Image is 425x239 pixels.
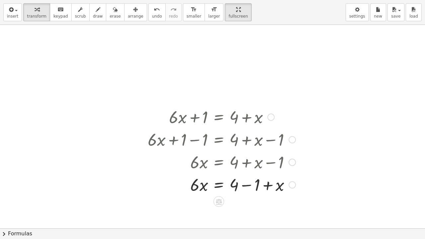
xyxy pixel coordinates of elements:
[191,6,197,14] i: format_size
[346,3,369,21] button: settings
[3,3,22,21] button: insert
[152,14,162,19] span: undo
[128,14,143,19] span: arrange
[187,14,201,19] span: smaller
[23,3,50,21] button: transform
[406,3,422,21] button: load
[53,14,68,19] span: keypad
[93,14,103,19] span: draw
[225,3,251,21] button: fullscreen
[370,3,386,21] button: new
[169,14,178,19] span: redo
[387,3,404,21] button: save
[7,14,18,19] span: insert
[183,3,205,21] button: format_sizesmaller
[50,3,72,21] button: keyboardkeypad
[75,14,86,19] span: scrub
[228,14,248,19] span: fullscreen
[124,3,147,21] button: arrange
[205,3,223,21] button: format_sizelarger
[211,6,217,14] i: format_size
[170,6,177,14] i: redo
[213,196,224,207] div: Apply the same math to both sides of the equation
[89,3,107,21] button: draw
[165,3,182,21] button: redoredo
[349,14,365,19] span: settings
[374,14,382,19] span: new
[208,14,220,19] span: larger
[409,14,418,19] span: load
[57,6,64,14] i: keyboard
[106,3,124,21] button: erase
[110,14,121,19] span: erase
[27,14,46,19] span: transform
[148,3,166,21] button: undoundo
[71,3,90,21] button: scrub
[154,6,160,14] i: undo
[391,14,400,19] span: save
